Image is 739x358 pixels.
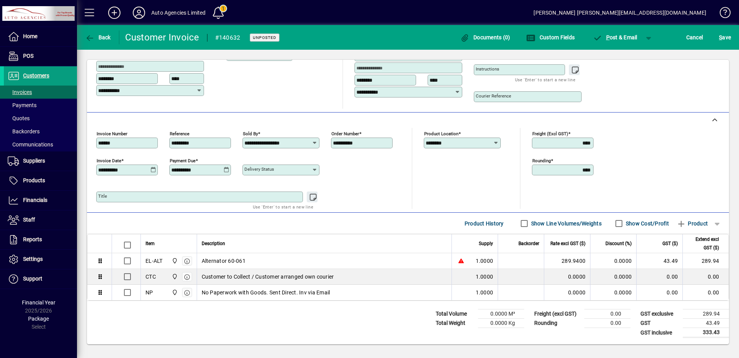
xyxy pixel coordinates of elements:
[549,289,585,296] div: 0.0000
[465,217,504,230] span: Product History
[636,285,682,300] td: 0.00
[686,31,703,44] span: Cancel
[170,257,179,265] span: Rangiora
[637,309,683,319] td: GST exclusive
[684,30,705,44] button: Cancel
[677,217,708,230] span: Product
[8,102,37,108] span: Payments
[23,53,33,59] span: POS
[331,131,359,136] mat-label: Order number
[127,6,151,20] button: Profile
[23,197,47,203] span: Financials
[624,220,669,227] label: Show Cost/Profit
[244,166,274,172] mat-label: Delivery status
[243,131,258,136] mat-label: Sold by
[662,239,678,248] span: GST ($)
[593,34,637,40] span: ost & Email
[170,158,196,163] mat-label: Payment due
[515,75,575,84] mat-hint: Use 'Enter' to start a new line
[145,289,153,296] div: NP
[145,257,163,265] div: EL-ALT
[4,86,77,99] a: Invoices
[151,7,206,19] div: Auto Agencies Limited
[584,309,630,319] td: 0.00
[4,210,77,230] a: Staff
[202,273,334,281] span: Customer to Collect / Customer arranged own courier
[22,299,55,306] span: Financial Year
[636,269,682,285] td: 0.00
[683,328,729,338] td: 333.43
[4,125,77,138] a: Backorders
[145,273,156,281] div: CTC
[518,239,539,248] span: Backorder
[170,131,189,136] mat-label: Reference
[476,257,493,265] span: 1.0000
[590,285,636,300] td: 0.0000
[682,253,729,269] td: 289.94
[458,30,512,44] button: Documents (0)
[424,131,458,136] mat-label: Product location
[683,319,729,328] td: 43.49
[476,66,499,72] mat-label: Instructions
[530,220,602,227] label: Show Line Volumes/Weights
[4,47,77,66] a: POS
[4,138,77,151] a: Communications
[4,269,77,289] a: Support
[637,319,683,328] td: GST
[605,239,632,248] span: Discount (%)
[478,319,524,328] td: 0.0000 Kg
[637,328,683,338] td: GST inclusive
[432,319,478,328] td: Total Weight
[4,171,77,190] a: Products
[23,33,37,39] span: Home
[145,239,155,248] span: Item
[97,131,127,136] mat-label: Invoice number
[432,309,478,319] td: Total Volume
[606,34,610,40] span: P
[23,236,42,242] span: Reports
[683,309,729,319] td: 289.94
[253,202,313,211] mat-hint: Use 'Enter' to start a new line
[4,151,77,171] a: Suppliers
[170,288,179,297] span: Rangiora
[253,35,276,40] span: Unposted
[550,239,585,248] span: Rate excl GST ($)
[23,256,43,262] span: Settings
[636,253,682,269] td: 43.49
[549,257,585,265] div: 289.9400
[590,269,636,285] td: 0.0000
[584,319,630,328] td: 0.00
[682,285,729,300] td: 0.00
[530,319,584,328] td: Rounding
[125,31,199,44] div: Customer Invoice
[532,158,551,163] mat-label: Rounding
[524,30,577,44] button: Custom Fields
[4,112,77,125] a: Quotes
[717,30,733,44] button: Save
[526,34,575,40] span: Custom Fields
[719,34,722,40] span: S
[4,27,77,46] a: Home
[532,131,568,136] mat-label: Freight (excl GST)
[23,72,49,79] span: Customers
[590,253,636,269] td: 0.0000
[8,115,30,121] span: Quotes
[8,89,32,95] span: Invoices
[23,158,45,164] span: Suppliers
[23,217,35,223] span: Staff
[4,250,77,269] a: Settings
[215,32,241,44] div: #140632
[4,191,77,210] a: Financials
[77,30,119,44] app-page-header-button: Back
[682,269,729,285] td: 0.00
[97,158,121,163] mat-label: Invoice date
[476,289,493,296] span: 1.0000
[202,257,246,265] span: Alternator 60-061
[460,34,510,40] span: Documents (0)
[170,272,179,281] span: Rangiora
[202,239,225,248] span: Description
[714,2,729,27] a: Knowledge Base
[102,6,127,20] button: Add
[23,276,42,282] span: Support
[719,31,731,44] span: ave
